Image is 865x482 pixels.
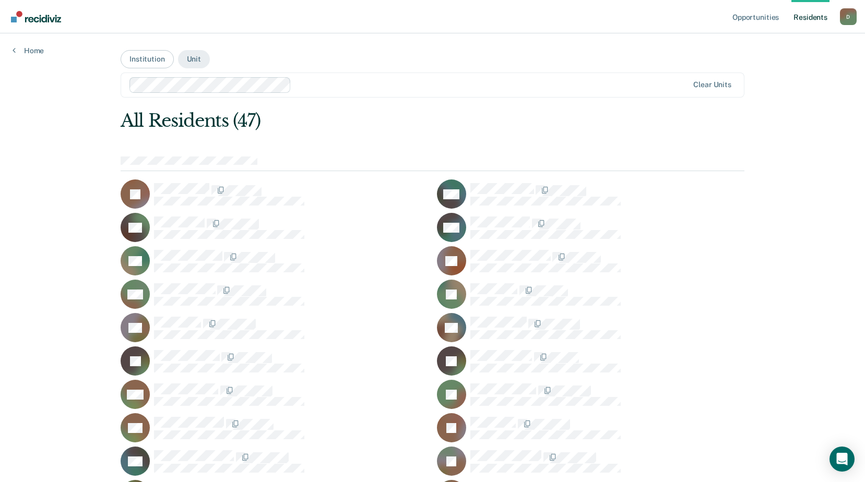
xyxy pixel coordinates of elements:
button: Profile dropdown button [840,8,857,25]
a: Home [13,46,44,55]
div: All Residents (47) [121,110,620,131]
div: Clear units [693,80,731,89]
div: D [840,8,857,25]
div: Open Intercom Messenger [830,447,855,472]
button: Unit [178,50,210,68]
img: Recidiviz [11,11,61,22]
button: Institution [121,50,173,68]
